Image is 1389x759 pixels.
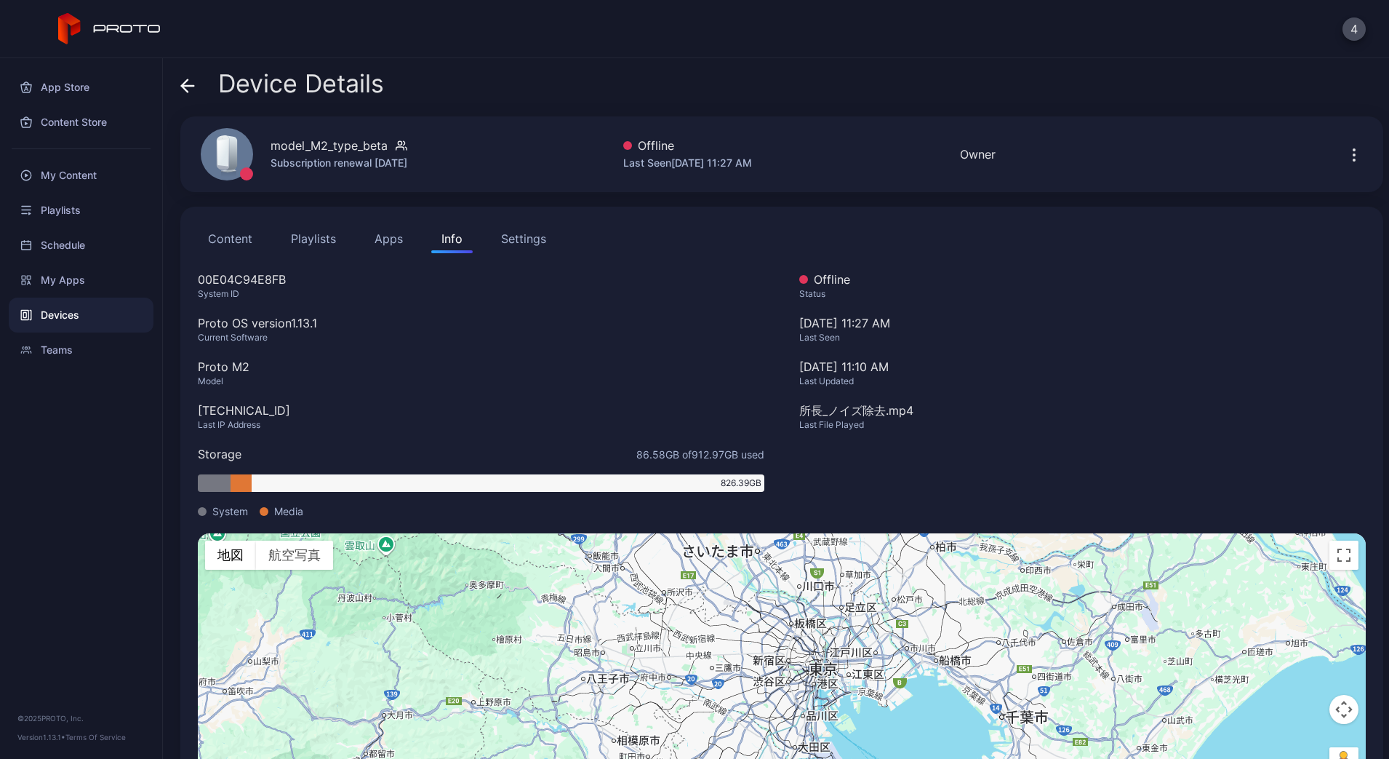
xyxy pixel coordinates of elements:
[1342,17,1366,41] button: 4
[198,375,764,387] div: Model
[281,224,346,253] button: Playlists
[799,271,1366,288] div: Offline
[271,137,388,154] div: model_M2_type_beta
[1329,695,1358,724] button: 地図のカメラ コントロール
[198,445,241,463] div: Storage
[799,402,1366,419] div: 所長_ノイズ除去.mp4
[9,333,153,367] a: Teams
[799,375,1366,387] div: Last Updated
[491,224,556,253] button: Settings
[431,224,473,253] button: Info
[198,358,764,375] div: Proto M2
[271,154,407,172] div: Subscription renewal [DATE]
[9,263,153,298] a: My Apps
[198,314,764,332] div: Proto OS version 1.13.1
[9,193,153,228] a: Playlists
[198,402,764,419] div: [TECHNICAL_ID]
[212,504,248,519] span: System
[623,137,752,154] div: Offline
[636,447,764,462] span: 86.58 GB of 912.97 GB used
[960,146,996,163] div: Owner
[198,224,263,253] button: Content
[364,224,413,253] button: Apps
[256,541,333,570] button: 航空写真を見る
[9,105,153,140] a: Content Store
[799,314,1366,358] div: [DATE] 11:27 AM
[9,298,153,333] a: Devices
[17,712,145,724] div: © 2025 PROTO, Inc.
[205,541,256,570] button: 市街地図を見る
[501,230,546,247] div: Settings
[198,419,764,431] div: Last IP Address
[799,419,1366,431] div: Last File Played
[9,228,153,263] a: Schedule
[623,154,752,172] div: Last Seen [DATE] 11:27 AM
[65,733,126,742] a: Terms Of Service
[198,332,764,343] div: Current Software
[721,477,761,490] span: 826.39 GB
[799,288,1366,300] div: Status
[799,332,1366,343] div: Last Seen
[799,358,1366,375] div: [DATE] 11:10 AM
[17,733,65,742] span: Version 1.13.1 •
[9,70,153,105] a: App Store
[218,70,384,98] span: Device Details
[198,271,764,288] div: 00E04C94E8FB
[198,288,764,300] div: System ID
[1329,541,1358,570] button: 全画面ビューを切り替えます
[9,158,153,193] a: My Content
[441,230,463,247] div: Info
[274,504,303,519] span: Media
